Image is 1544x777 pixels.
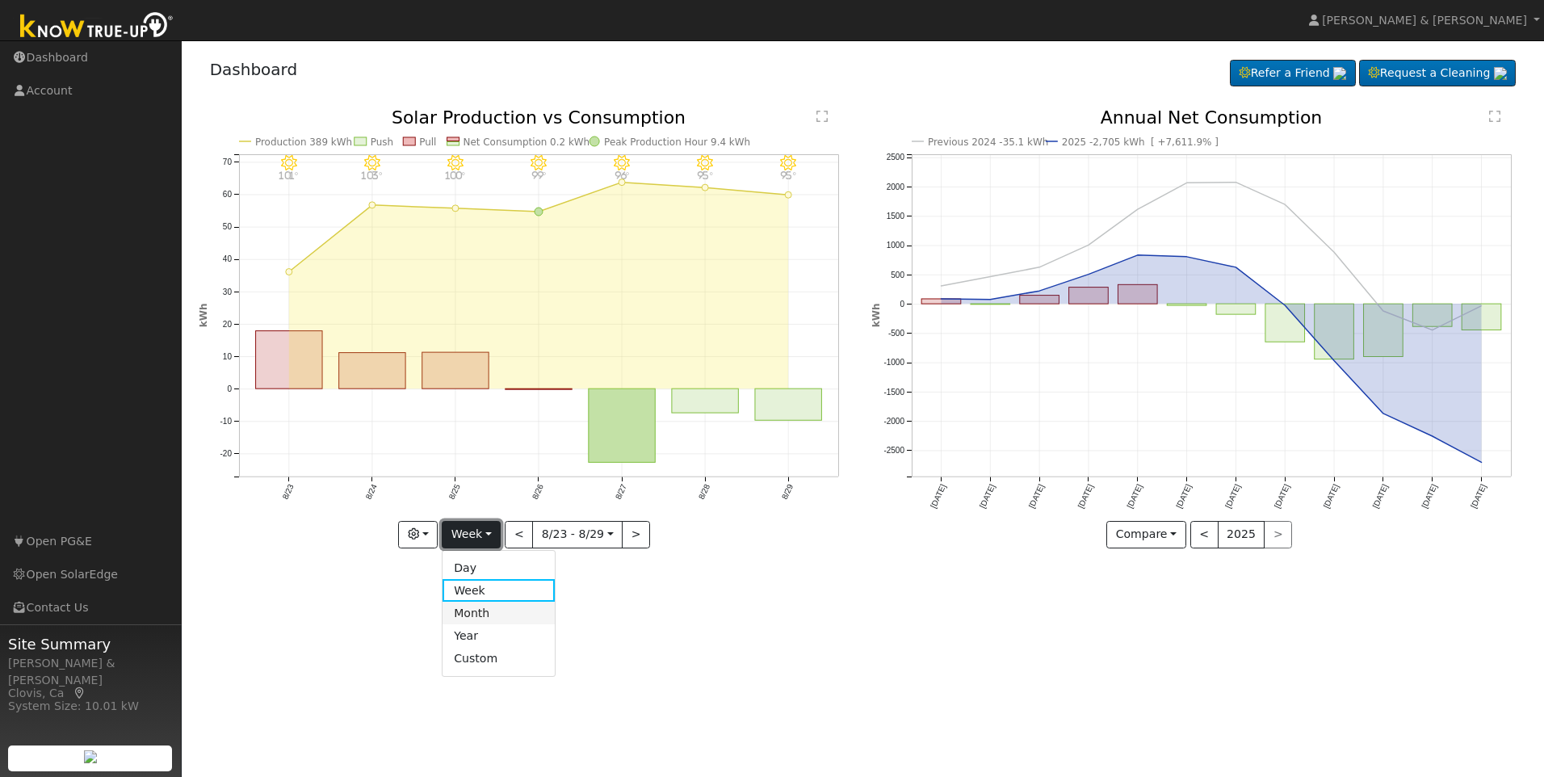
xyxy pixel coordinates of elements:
text: 50 [222,223,232,232]
text: [DATE] [1223,483,1242,510]
text: Previous 2024 -35.1 kWh [928,136,1048,148]
text: 8/25 [447,483,461,502]
circle: onclick="" [1380,308,1387,314]
text: 1500 [887,212,905,220]
button: > [622,521,650,548]
text: Peak Production Hour 9.4 kWh [604,136,750,148]
p: 96° [607,171,636,180]
circle: onclick="" [1085,242,1092,249]
circle: onclick="" [1282,201,1289,208]
button: 2025 [1218,521,1265,548]
text: [DATE] [1126,483,1144,510]
text: 0 [900,300,904,309]
a: Day [443,556,555,579]
rect: onclick="" [338,353,405,389]
text: -10 [220,417,232,426]
img: Know True-Up [12,9,182,45]
text: [DATE] [978,483,996,510]
i: 8/25 - Clear [447,155,464,171]
text:  [1489,110,1500,123]
circle: onclick="" [1036,288,1043,294]
text: -500 [888,329,904,338]
img: retrieve [84,750,97,763]
text:  [816,110,828,123]
circle: onclick="" [1036,264,1043,271]
text: 500 [891,271,904,279]
circle: onclick="" [535,208,543,216]
text: [DATE] [929,483,947,510]
button: Compare [1106,521,1186,548]
a: Dashboard [210,60,298,79]
text: -2000 [883,417,904,426]
p: 99° [524,171,552,180]
rect: onclick="" [589,389,655,463]
a: Month [443,602,555,624]
img: retrieve [1333,67,1346,80]
circle: onclick="" [1135,252,1141,258]
text: kWh [198,304,209,328]
div: [PERSON_NAME] & [PERSON_NAME] [8,655,173,689]
text: -2500 [883,447,904,456]
circle: onclick="" [1380,410,1387,417]
text: 60 [222,190,232,199]
text: kWh [871,304,882,328]
text: Annual Net Consumption [1101,107,1323,128]
button: 8/23 - 8/29 [532,521,623,548]
text: 8/29 [780,483,795,502]
rect: onclick="" [506,389,572,390]
text: Net Consumption 0.2 kWh [463,136,589,148]
rect: onclick="" [1462,304,1502,330]
text: Pull [419,136,436,148]
circle: onclick="" [1085,271,1092,278]
circle: onclick="" [987,274,993,280]
button: < [505,521,533,548]
rect: onclick="" [1216,304,1256,314]
circle: onclick="" [1429,327,1436,334]
i: 8/26 - MostlyClear [531,155,547,171]
rect: onclick="" [1265,304,1305,342]
text: 8/26 [531,483,545,502]
text: 2025 -2,705 kWh [ +7,611.9% ] [1062,136,1219,148]
a: Custom [443,648,555,670]
div: System Size: 10.01 kW [8,698,173,715]
text: -1000 [883,359,904,367]
text: 10 [222,352,232,361]
text: [DATE] [1027,483,1046,510]
circle: onclick="" [1331,249,1337,255]
circle: onclick="" [1184,180,1190,187]
text: 30 [222,288,232,296]
div: Clovis, Ca [8,685,173,702]
circle: onclick="" [785,191,791,198]
rect: onclick="" [1118,285,1158,304]
circle: onclick="" [285,269,292,275]
i: 8/28 - Clear [697,155,713,171]
circle: onclick="" [1282,302,1289,309]
circle: onclick="" [1233,264,1240,271]
rect: onclick="" [1364,304,1403,356]
p: 101° [275,171,303,180]
circle: onclick="" [1479,460,1485,466]
rect: onclick="" [755,389,821,421]
circle: onclick="" [1135,206,1141,212]
rect: onclick="" [255,331,321,389]
circle: onclick="" [619,179,625,186]
circle: onclick="" [987,296,993,303]
text: 70 [222,157,232,166]
text: 8/24 [363,483,378,502]
text: 20 [222,320,232,329]
circle: onclick="" [938,283,945,289]
a: Year [443,624,555,647]
text: [DATE] [1322,483,1341,510]
text: [DATE] [1273,483,1291,510]
circle: onclick="" [1233,179,1240,186]
p: 100° [441,171,469,180]
span: Site Summary [8,633,173,655]
text: 2000 [887,183,905,191]
i: 8/23 - Clear [281,155,297,171]
text: [DATE] [1371,483,1390,510]
circle: onclick="" [1184,254,1190,260]
a: Map [72,687,86,699]
circle: onclick="" [702,184,708,191]
text: 8/27 [614,483,628,502]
